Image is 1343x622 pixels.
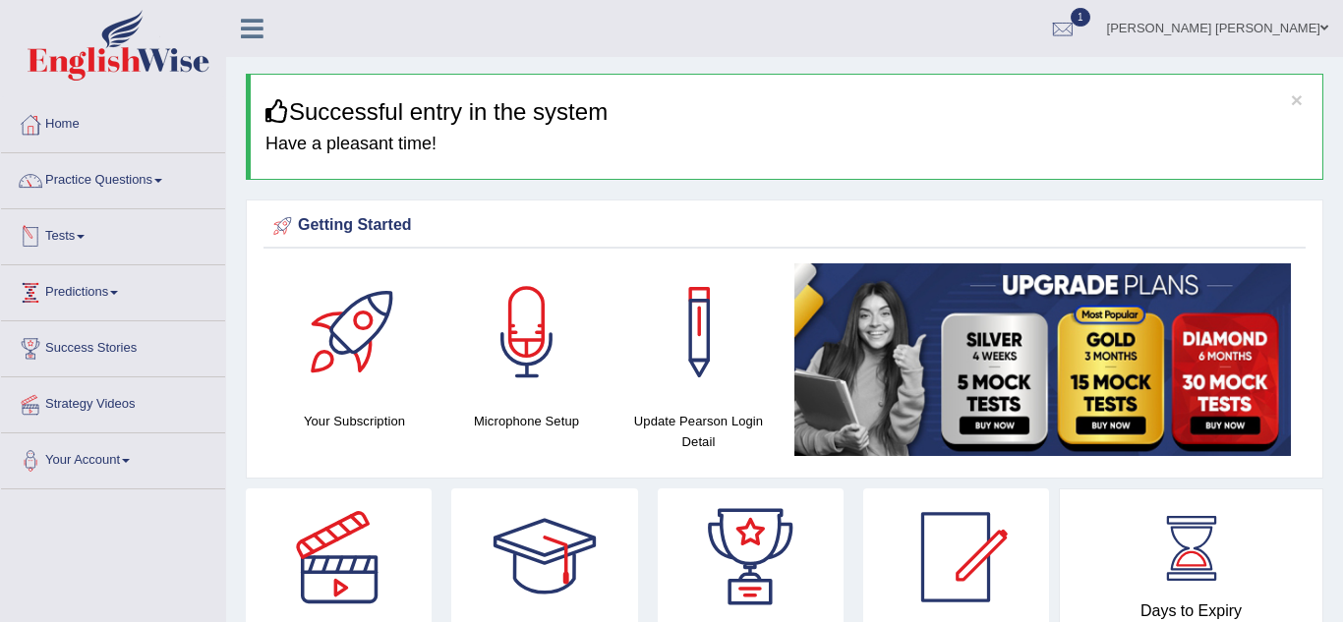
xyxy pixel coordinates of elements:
[1,153,225,202] a: Practice Questions
[1,97,225,146] a: Home
[1291,89,1303,110] button: ×
[268,211,1301,241] div: Getting Started
[1071,8,1090,27] span: 1
[1,377,225,426] a: Strategy Videos
[1,265,225,314] a: Predictions
[1,321,225,370] a: Success Stories
[1,209,225,258] a: Tests
[1,433,225,482] a: Your Account
[1081,602,1301,620] h4: Days to Expiry
[265,135,1308,154] h4: Have a pleasant time!
[794,263,1291,455] img: small5.jpg
[265,99,1308,125] h3: Successful entry in the system
[622,411,775,452] h4: Update Pearson Login Detail
[278,411,431,431] h4: Your Subscription
[450,411,603,431] h4: Microphone Setup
